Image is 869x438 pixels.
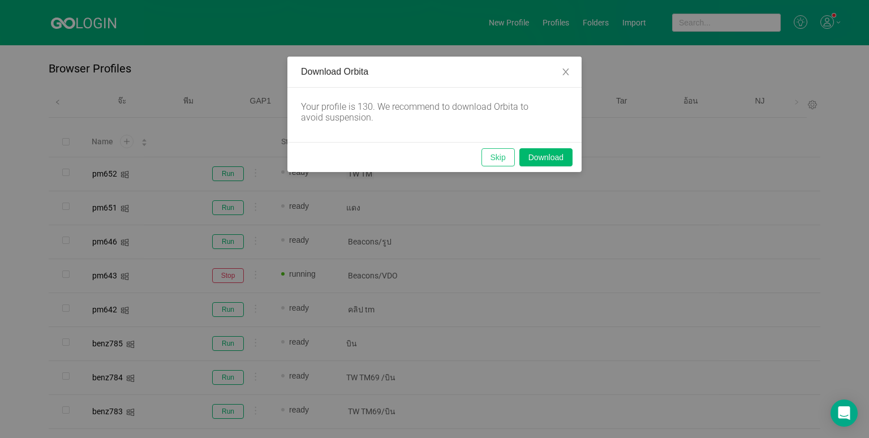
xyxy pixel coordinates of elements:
button: Download [519,148,573,166]
div: Open Intercom Messenger [831,400,858,427]
div: Download Orbita [301,66,568,78]
div: Your profile is 130. We recommend to download Orbita to avoid suspension. [301,101,550,123]
i: icon: close [561,67,570,76]
button: Close [550,57,582,88]
button: Skip [481,148,515,166]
